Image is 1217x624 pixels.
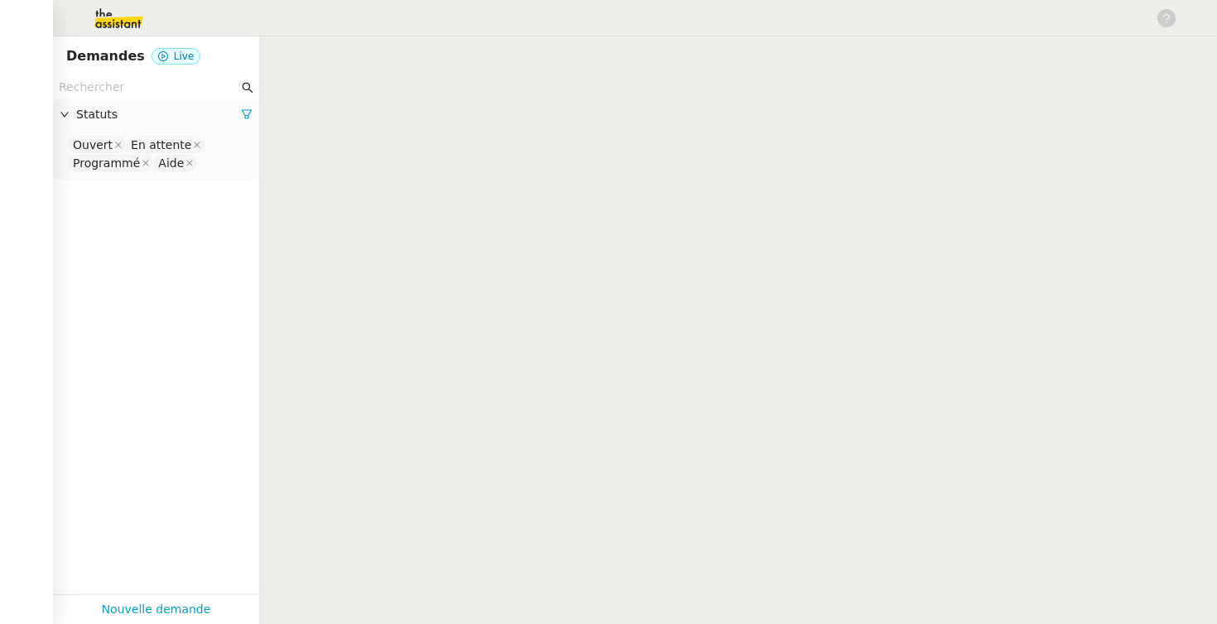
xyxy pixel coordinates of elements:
a: Nouvelle demande [102,600,211,619]
div: Ouvert [73,137,113,152]
span: Live [174,50,195,62]
nz-select-item: Ouvert [69,137,125,153]
div: Statuts [53,98,259,131]
input: Rechercher [59,78,238,97]
div: Programmé [73,156,140,170]
nz-select-item: Programmé [69,155,152,171]
div: Aide [158,156,184,170]
nz-select-item: Aide [154,155,196,171]
span: Statuts [76,105,241,124]
div: En attente [131,137,191,152]
nz-page-header-title: Demandes [66,45,145,68]
nz-select-item: En attente [127,137,204,153]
